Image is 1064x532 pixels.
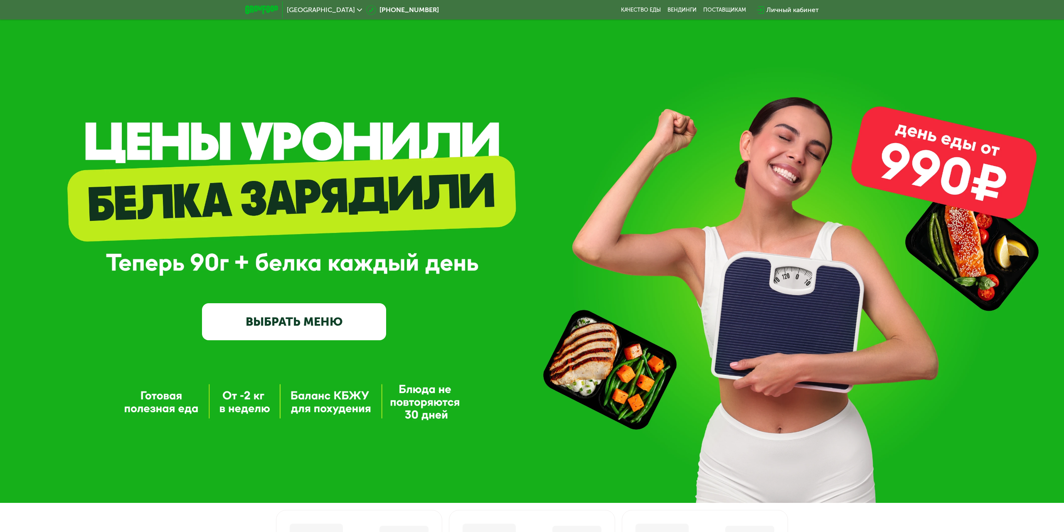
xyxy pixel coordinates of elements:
[766,5,819,15] div: Личный кабинет
[703,7,746,13] div: поставщикам
[667,7,697,13] a: Вендинги
[287,7,355,13] span: [GEOGRAPHIC_DATA]
[202,303,386,340] a: ВЫБРАТЬ МЕНЮ
[366,5,439,15] a: [PHONE_NUMBER]
[621,7,661,13] a: Качество еды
